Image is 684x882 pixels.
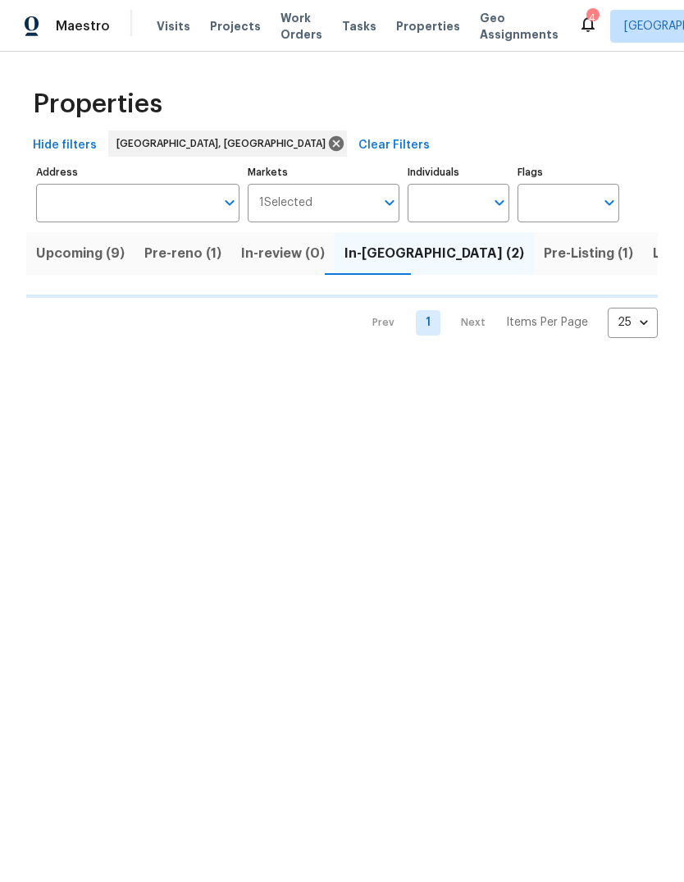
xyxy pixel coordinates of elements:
span: Maestro [56,18,110,34]
span: Tasks [342,21,376,32]
button: Open [488,191,511,214]
label: Markets [248,167,400,177]
nav: Pagination Navigation [357,308,658,338]
span: Properties [396,18,460,34]
button: Clear Filters [352,130,436,161]
span: Projects [210,18,261,34]
p: Items Per Page [506,314,588,331]
a: Goto page 1 [416,310,440,336]
span: Pre-Listing (1) [544,242,633,265]
button: Open [598,191,621,214]
span: Visits [157,18,190,34]
span: Pre-reno (1) [144,242,221,265]
span: Properties [33,96,162,112]
div: [GEOGRAPHIC_DATA], [GEOGRAPHIC_DATA] [108,130,347,157]
button: Hide filters [26,130,103,161]
span: Work Orders [280,10,322,43]
label: Address [36,167,239,177]
label: Individuals [408,167,509,177]
span: In-review (0) [241,242,325,265]
span: Upcoming (9) [36,242,125,265]
div: 4 [586,10,598,26]
span: In-[GEOGRAPHIC_DATA] (2) [344,242,524,265]
button: Open [378,191,401,214]
button: Open [218,191,241,214]
span: [GEOGRAPHIC_DATA], [GEOGRAPHIC_DATA] [116,135,332,152]
label: Flags [518,167,619,177]
div: 25 [608,301,658,344]
span: Clear Filters [358,135,430,156]
span: Hide filters [33,135,97,156]
span: Geo Assignments [480,10,559,43]
span: 1 Selected [259,196,312,210]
